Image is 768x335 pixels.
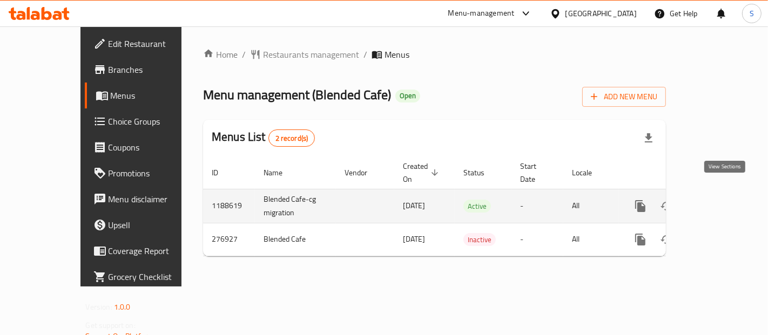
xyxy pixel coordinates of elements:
[520,160,550,186] span: Start Date
[109,63,200,76] span: Branches
[269,133,315,143] span: 2 record(s)
[86,300,112,314] span: Version:
[654,227,679,252] button: Change Status
[85,108,208,134] a: Choice Groups
[395,90,420,102] div: Open
[109,141,200,154] span: Coupons
[111,89,200,102] span: Menus
[345,166,381,179] span: Vendor
[85,264,208,290] a: Grocery Checklist
[109,193,200,206] span: Menu disclaimer
[463,233,496,246] div: Inactive
[85,31,208,57] a: Edit Restaurant
[363,48,367,61] li: /
[203,189,255,223] td: 1188619
[403,232,425,246] span: [DATE]
[109,270,200,283] span: Grocery Checklist
[448,7,515,20] div: Menu-management
[268,129,315,147] div: Total records count
[463,234,496,246] span: Inactive
[203,156,740,256] table: enhanced table
[109,167,200,180] span: Promotions
[463,200,491,213] span: Active
[212,129,315,147] h2: Menus List
[114,300,131,314] span: 1.0.0
[463,166,498,179] span: Status
[203,48,238,61] a: Home
[85,134,208,160] a: Coupons
[582,87,666,107] button: Add New Menu
[109,115,200,128] span: Choice Groups
[403,199,425,213] span: [DATE]
[242,48,246,61] li: /
[563,223,619,256] td: All
[109,218,200,231] span: Upsell
[85,57,208,83] a: Branches
[203,223,255,256] td: 276927
[591,90,657,104] span: Add New Menu
[264,166,297,179] span: Name
[385,48,409,61] span: Menus
[86,318,136,332] span: Get support on:
[263,48,359,61] span: Restaurants management
[636,125,662,151] div: Export file
[395,91,420,100] span: Open
[85,186,208,212] a: Menu disclaimer
[255,189,336,223] td: Blended Cafe-cg migration
[511,223,563,256] td: -
[85,83,208,108] a: Menus
[563,189,619,223] td: All
[85,238,208,264] a: Coverage Report
[628,227,654,252] button: more
[619,156,740,189] th: Actions
[628,193,654,219] button: more
[250,48,359,61] a: Restaurants management
[255,223,336,256] td: Blended Cafe
[203,83,391,107] span: Menu management ( Blended Cafe )
[403,160,442,186] span: Created On
[85,212,208,238] a: Upsell
[212,166,232,179] span: ID
[109,244,200,257] span: Coverage Report
[572,166,606,179] span: Locale
[565,8,637,19] div: [GEOGRAPHIC_DATA]
[511,189,563,223] td: -
[203,48,666,61] nav: breadcrumb
[750,8,754,19] span: S
[85,160,208,186] a: Promotions
[109,37,200,50] span: Edit Restaurant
